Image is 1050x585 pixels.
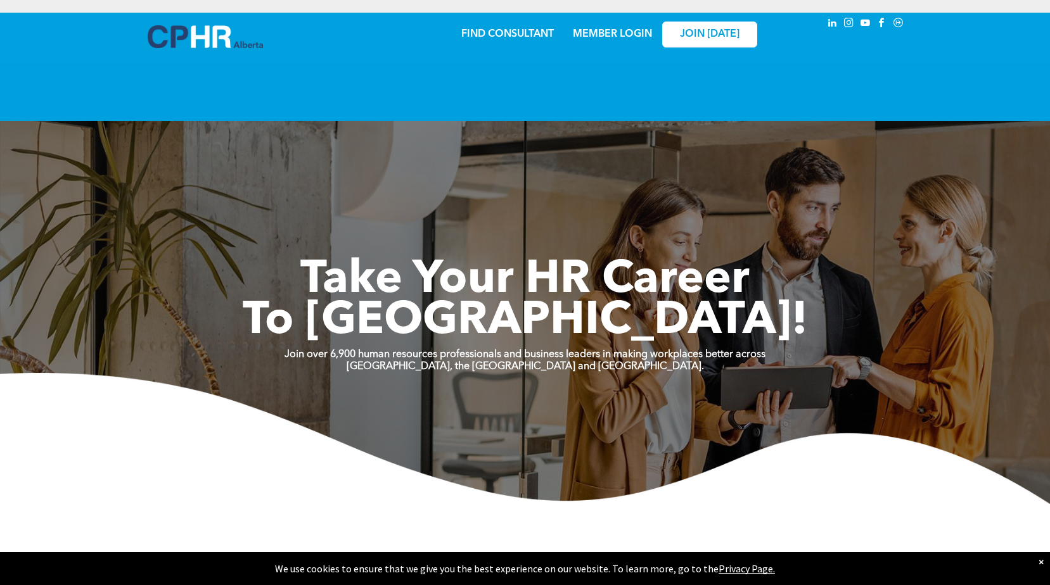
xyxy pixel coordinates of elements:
[300,258,750,303] span: Take Your HR Career
[285,349,765,360] strong: Join over 6,900 human resources professionals and business leaders in making workplaces better ac...
[1039,555,1044,568] div: Dismiss notification
[347,362,704,372] strong: [GEOGRAPHIC_DATA], the [GEOGRAPHIC_DATA] and [GEOGRAPHIC_DATA].
[875,16,889,33] a: facebook
[461,29,554,39] a: FIND CONSULTANT
[662,22,757,47] a: JOIN [DATE]
[148,25,263,48] img: A blue and white logo for cp alberta
[892,16,906,33] a: Social network
[859,16,873,33] a: youtube
[573,29,652,39] a: MEMBER LOGIN
[243,299,808,344] span: To [GEOGRAPHIC_DATA]!
[680,28,739,41] span: JOIN [DATE]
[826,16,840,33] a: linkedin
[719,562,775,575] a: Privacy Page.
[842,16,856,33] a: instagram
